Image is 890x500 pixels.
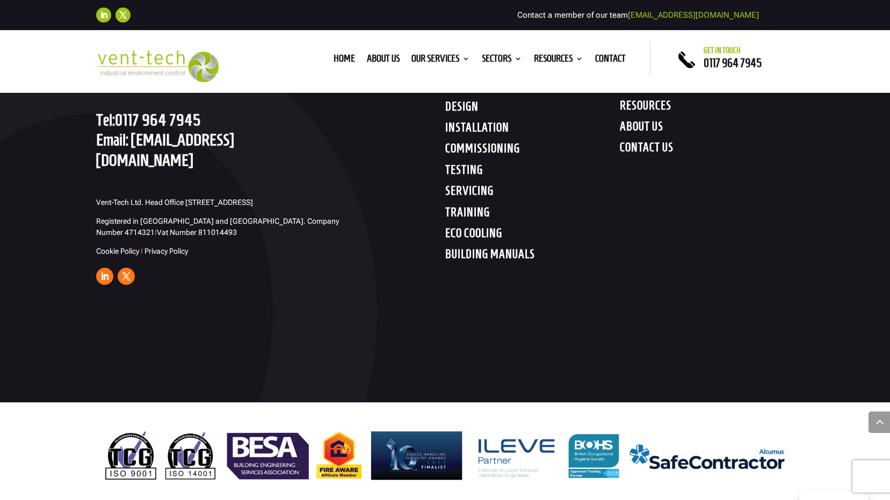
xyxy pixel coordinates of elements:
[482,55,522,67] a: Sectors
[445,141,620,160] h4: COMMISSIONING
[96,247,139,255] a: Cookie Policy
[704,46,741,55] span: Get in touch
[96,130,128,149] span: Email:
[445,183,620,203] h4: SERVICING
[334,55,355,67] a: Home
[96,424,794,488] img: Email footer Apr 25
[445,226,620,245] h4: ECO COOLING
[96,130,234,168] a: [EMAIL_ADDRESS][DOMAIN_NAME]
[367,55,400,67] a: About us
[620,98,794,117] h4: RESOURCES
[96,268,113,285] a: Follow on LinkedIn
[411,55,470,67] a: Our Services
[118,268,135,285] a: Follow on X
[445,99,620,119] h4: DESIGN
[620,140,794,159] h4: CONTACT US
[96,198,253,207] span: Vent-Tech Ltd. Head Office [STREET_ADDRESS]
[96,111,115,129] span: Tel:
[445,205,620,224] h4: TRAINING
[445,247,620,266] h4: BUILDING MANUALS
[620,119,794,138] h4: ABOUT US
[445,120,620,139] h4: INSTALLATION
[96,217,339,237] span: Registered in [GEOGRAPHIC_DATA] and [GEOGRAPHIC_DATA]. Company Number 4714321 Vat Number 811014493
[96,111,201,129] a: Tel:0117 964 7945
[595,55,626,67] a: Contact
[96,8,111,23] a: Follow on LinkedIn
[704,56,762,69] a: 0117 964 7945
[115,8,131,23] a: Follow on X
[445,163,620,182] h4: TESTING
[96,50,219,82] img: 2023-09-27T08_35_16.549ZVENT-TECH---Clear-background
[517,10,759,20] span: Contact a member of our team
[155,228,157,237] span: I
[141,247,143,255] span: I
[144,247,188,255] a: Privacy Policy
[534,55,583,67] a: Resources
[628,10,759,20] a: [EMAIL_ADDRESS][DOMAIN_NAME]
